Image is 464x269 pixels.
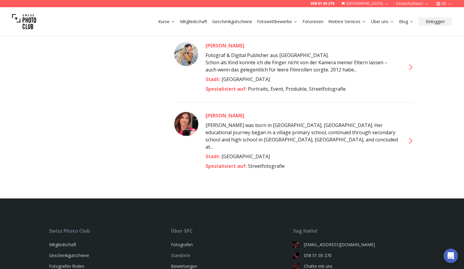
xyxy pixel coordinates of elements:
[255,17,300,26] button: Fotowettbewerbe
[210,17,255,26] button: Geschenkgutscheine
[180,19,207,25] a: Mitgliedschaft
[206,153,221,160] span: Stadt :
[444,249,458,263] div: Open Intercom Messenger
[206,52,398,59] p: Fotograf & Digital Publisher aus [GEOGRAPHIC_DATA].
[300,17,326,26] button: Fotoreisen
[171,242,193,247] a: Fotografen
[174,42,198,66] img: Yanik Gasser
[156,17,178,26] button: Kurse
[293,242,415,248] a: [EMAIL_ADDRESS][DOMAIN_NAME]
[257,19,298,25] a: Fotowettbewerbe
[206,86,248,92] span: Spezialisiert auf :
[171,227,293,234] div: Über SPC
[158,19,175,25] a: Kurse
[206,112,398,119] a: [PERSON_NAME]
[399,19,414,25] a: Blog
[206,76,398,83] div: [GEOGRAPHIC_DATA]
[49,252,89,258] a: Geschenkgutscheine
[206,76,221,83] span: Stadt :
[206,122,398,150] span: [PERSON_NAME] was born in [GEOGRAPHIC_DATA], [GEOGRAPHIC_DATA]. Her educational journey began in ...
[206,85,398,92] div: Portraits, Event, Produkte, Streetfotografie
[369,17,397,26] button: Über uns
[293,252,415,258] a: 058 51 00 270
[328,19,366,25] a: Weitere Services
[206,52,398,73] span: Schon als Kind konnte ich die Finger nicht von der Kamera meiner Eltern lassen – auch wenn das ge...
[171,263,197,269] a: Bewertungen
[178,17,210,26] button: Mitgliedschaft
[371,19,394,25] a: Über uns
[49,263,84,269] a: Fotografen finden
[174,112,198,136] img: Zer Erdogan
[397,17,416,26] button: Blog
[419,17,452,26] button: Einloggen
[302,19,323,25] a: Fotoreisen
[311,1,334,6] a: 058 51 00 270
[206,163,248,169] span: Spezialisiert auf :
[171,252,190,258] a: Standorte
[206,162,398,170] div: Streetfotografie
[212,19,252,25] a: Geschenkgutscheine
[49,227,171,234] div: Swiss Photo Club
[206,153,398,160] div: [GEOGRAPHIC_DATA]
[206,42,398,49] a: [PERSON_NAME]
[326,17,369,26] button: Weitere Services
[49,242,76,247] a: Mitgliedschaft
[12,10,36,34] img: Swiss photo club
[293,227,415,234] div: Sag Hallo!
